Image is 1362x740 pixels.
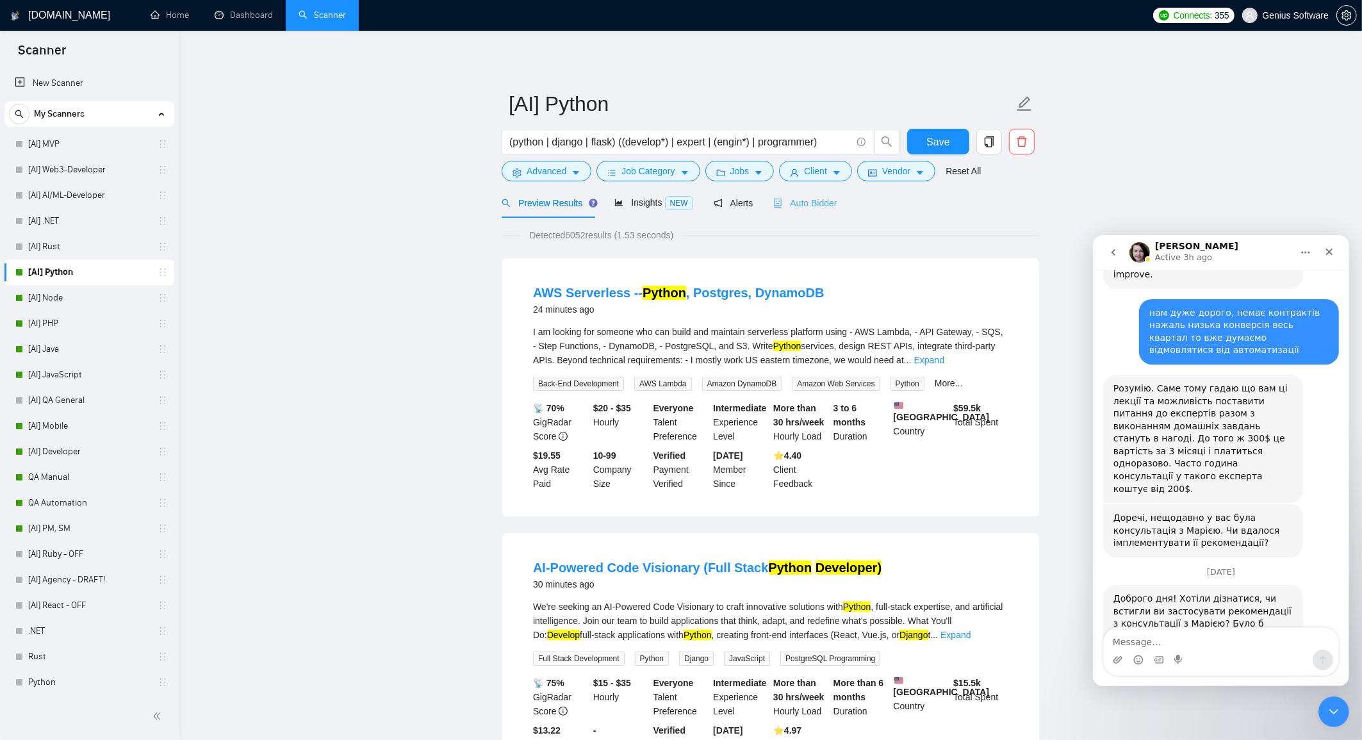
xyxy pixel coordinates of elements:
b: $20 - $35 [593,403,631,413]
span: caret-down [832,168,841,177]
a: [AI] Node [28,285,150,311]
div: Payment Verified [651,448,711,491]
span: Insights [614,197,693,208]
mark: Python [843,602,871,612]
div: [DATE] [10,333,246,350]
span: bars [607,168,616,177]
a: Expand [914,355,944,365]
span: holder [158,447,168,457]
a: New Scanner [15,70,164,96]
mark: Python [643,286,686,300]
a: [AI] Java [28,336,150,362]
span: PostgreSQL Programming [780,652,880,666]
b: 📡 75% [533,678,564,688]
span: holder [158,190,168,201]
div: Iryna says… [10,269,246,333]
span: search [502,199,511,208]
div: Duration [831,676,891,718]
span: holder [158,370,168,380]
a: [AI] PHP [28,311,150,336]
b: More than 6 months [833,678,884,702]
b: 📡 70% [533,403,564,413]
a: [AI] QA General [28,388,150,413]
span: Vendor [882,164,910,178]
li: New Scanner [4,70,174,96]
button: folderJobscaret-down [705,161,775,181]
span: double-left [152,710,165,723]
button: setting [1336,5,1357,26]
b: Intermediate [713,403,766,413]
span: user [1245,11,1254,20]
mark: Python [769,561,812,575]
div: нам дуже дорого, немає контрактів нажаль низька конверсія весь квартал то вже думаємо відмовлятис... [56,72,236,122]
div: Experience Level [710,401,771,443]
span: Amazon DynamoDB [702,377,782,391]
div: 24 minutes ago [533,302,825,317]
a: [AI] Mobile [28,413,150,439]
b: Verified [653,725,686,736]
div: Розумію. Саме тому гадаю що вам ці лекції та можливість поставити питання до експертів разом з ви... [21,147,200,260]
div: I am looking for someone who can build and maintain serverless platform using - AWS Lambda, - API... [533,325,1008,367]
div: We're seeking an AI-Powered Code Visionary to craft innovative solutions with , full-stack expert... [533,600,1008,642]
iframe: Intercom live chat [1093,235,1349,686]
a: Reset All [946,164,981,178]
span: Python [890,377,924,391]
b: [DATE] [713,725,743,736]
button: search [874,129,899,154]
button: Emoji picker [40,420,51,430]
b: Everyone [653,678,694,688]
span: Job Category [621,164,675,178]
input: Search Freelance Jobs... [509,134,851,150]
span: Jobs [730,164,750,178]
span: Back-End Development [533,377,624,391]
div: 30 minutes ago [533,577,882,592]
span: holder [158,165,168,175]
span: Advanced [527,164,566,178]
div: Experience Level [710,676,771,718]
a: QA Manual [28,465,150,490]
div: Iryna says… [10,140,246,269]
a: searchScanner [299,10,346,21]
button: search [9,104,29,124]
span: holder [158,498,168,508]
div: Client Feedback [771,448,831,491]
span: holder [158,677,168,687]
span: holder [158,549,168,559]
div: Country [891,676,951,718]
button: Upload attachment [20,420,30,430]
div: Доброго дня! Хотіли дізнатися, чи встигли ви застосувати рекомендації з консультації з Марією? Бу... [21,358,200,420]
a: [AI] Python [28,259,150,285]
a: [AI] React - OFF [28,593,150,618]
b: [GEOGRAPHIC_DATA] [894,401,990,422]
span: Full Stack Development [533,652,625,666]
span: Detected 6052 results (1.53 seconds) [520,228,682,242]
span: robot [773,199,782,208]
span: delete [1010,136,1034,147]
div: Hourly Load [771,401,831,443]
mark: Python [773,341,801,351]
span: Python [635,652,669,666]
span: search [874,136,899,147]
span: holder [158,216,168,226]
b: Intermediate [713,678,766,688]
img: 🇺🇸 [894,676,903,685]
b: Verified [653,450,686,461]
div: Total Spent [951,401,1011,443]
div: GigRadar Score [530,676,591,718]
b: - [593,725,596,736]
span: Preview Results [502,198,594,208]
b: $19.55 [533,450,561,461]
div: Hourly [591,676,651,718]
b: $ 15.5k [953,678,981,688]
span: holder [158,139,168,149]
a: AWS Serverless --Python, Postgres, DynamoDB [533,286,825,300]
div: Member Since [710,448,771,491]
span: AWS Lambda [634,377,692,391]
div: Розумію. Саме тому гадаю що вам ці лекції та можливість поставити питання до експертів разом з ви... [10,140,210,268]
button: userClientcaret-down [779,161,852,181]
span: holder [158,421,168,431]
a: [AI] Agency - DRAFT! [28,567,150,593]
a: [AI] AI/ML-Developer [28,183,150,208]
